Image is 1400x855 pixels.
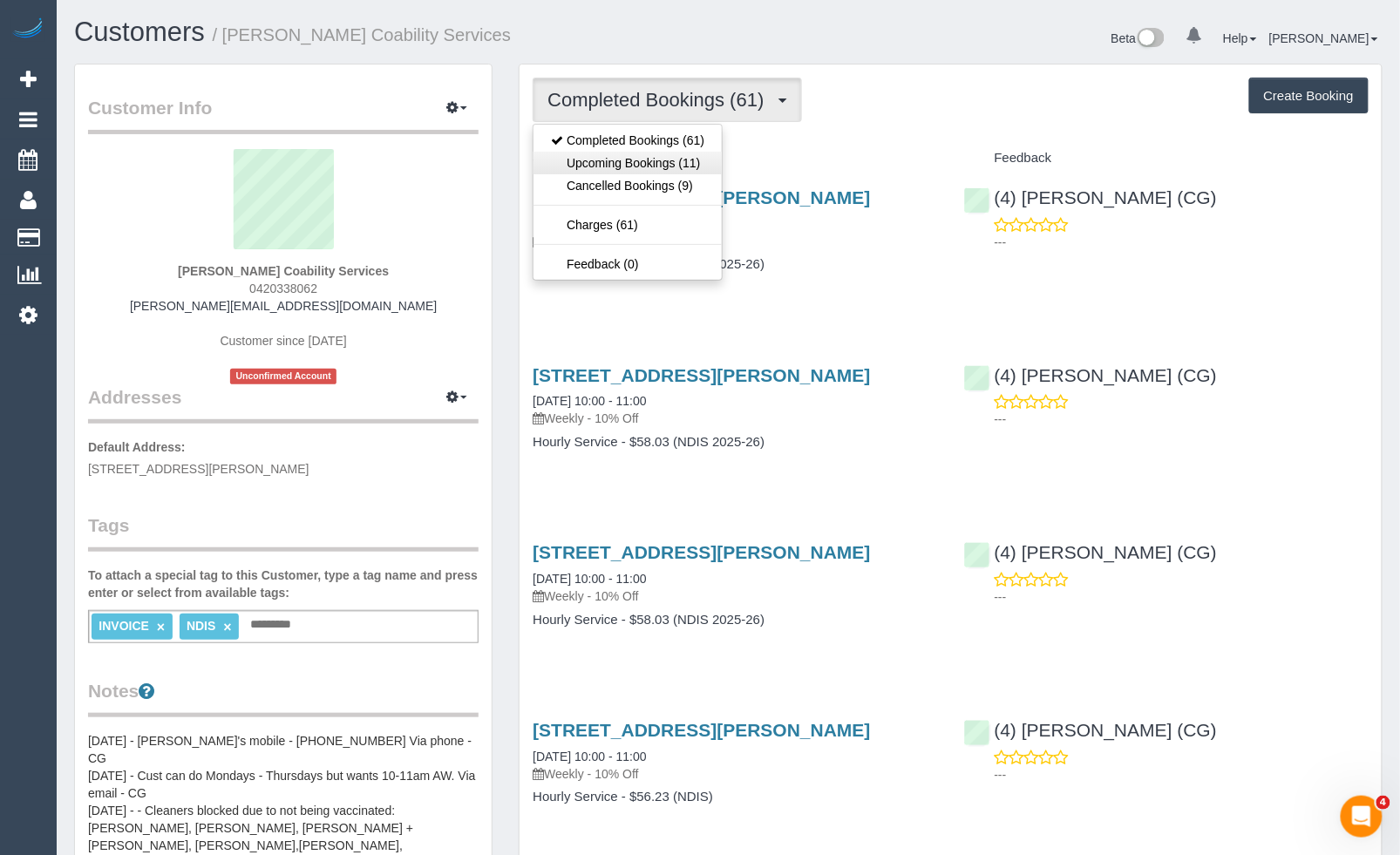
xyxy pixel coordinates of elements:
span: 0420338062 [249,282,317,295]
legend: Tags [88,512,479,552]
a: Feedback (0) [533,253,722,275]
p: --- [995,234,1369,251]
a: (4) [PERSON_NAME] (CG) [964,365,1218,385]
p: Weekly - 10% Off [533,410,937,427]
p: --- [995,766,1369,784]
a: Cancelled Bookings (9) [533,174,722,197]
p: --- [995,588,1369,606]
a: Charges (61) [533,214,722,236]
legend: Notes [88,678,479,717]
span: INVOICE [99,619,149,633]
span: Unconfirmed Account [230,369,336,383]
h4: Service [533,151,937,166]
span: 4 [1376,796,1390,810]
h4: Feedback [964,151,1369,166]
a: Upcoming Bookings (11) [533,152,722,174]
a: [PERSON_NAME] [1269,31,1378,45]
legend: Customer Info [88,95,479,134]
a: (4) [PERSON_NAME] (CG) [964,187,1218,207]
p: Weekly - 10% Off [533,765,937,783]
a: [PERSON_NAME][EMAIL_ADDRESS][DOMAIN_NAME] [130,299,437,313]
a: Beta [1111,31,1166,45]
label: To attach a special tag to this Customer, type a tag name and press enter or select from availabl... [88,567,479,601]
strong: [PERSON_NAME] Coability Services [178,264,389,278]
h4: Hourly Service - $58.03 (NDIS 2025-26) [533,257,937,272]
a: Completed Bookings (61) [533,129,722,152]
button: Create Booking [1249,78,1369,114]
span: Customer since [DATE] [221,334,347,348]
a: [DATE] 10:00 - 11:00 [533,394,646,408]
a: Help [1223,31,1257,45]
h4: Hourly Service - $56.23 (NDIS) [533,790,937,804]
iframe: Intercom live chat [1341,796,1383,838]
label: Default Address: [88,438,186,456]
p: Weekly - 10% Off [533,233,937,250]
span: [STREET_ADDRESS][PERSON_NAME] [88,462,309,476]
p: Weekly - 10% Off [533,587,937,605]
img: New interface [1136,28,1165,51]
img: Automaid Logo [10,17,45,42]
span: NDIS [187,619,215,633]
p: --- [995,411,1369,428]
button: Completed Bookings (61) [533,78,801,122]
a: (4) [PERSON_NAME] (CG) [964,542,1218,562]
span: Completed Bookings (61) [547,89,772,111]
a: [STREET_ADDRESS][PERSON_NAME] [533,542,870,562]
a: [DATE] 10:00 - 11:00 [533,750,646,763]
h4: Hourly Service - $58.03 (NDIS 2025-26) [533,613,937,628]
a: (4) [PERSON_NAME] (CG) [964,720,1218,740]
a: [STREET_ADDRESS][PERSON_NAME] [533,720,870,740]
a: × [223,620,231,634]
a: Customers [74,17,205,47]
a: × [157,620,165,634]
h4: Hourly Service - $58.03 (NDIS 2025-26) [533,435,937,450]
a: [STREET_ADDRESS][PERSON_NAME] [533,365,870,385]
a: [DATE] 10:00 - 11:00 [533,572,646,586]
small: / [PERSON_NAME] Coability Services [213,25,512,44]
